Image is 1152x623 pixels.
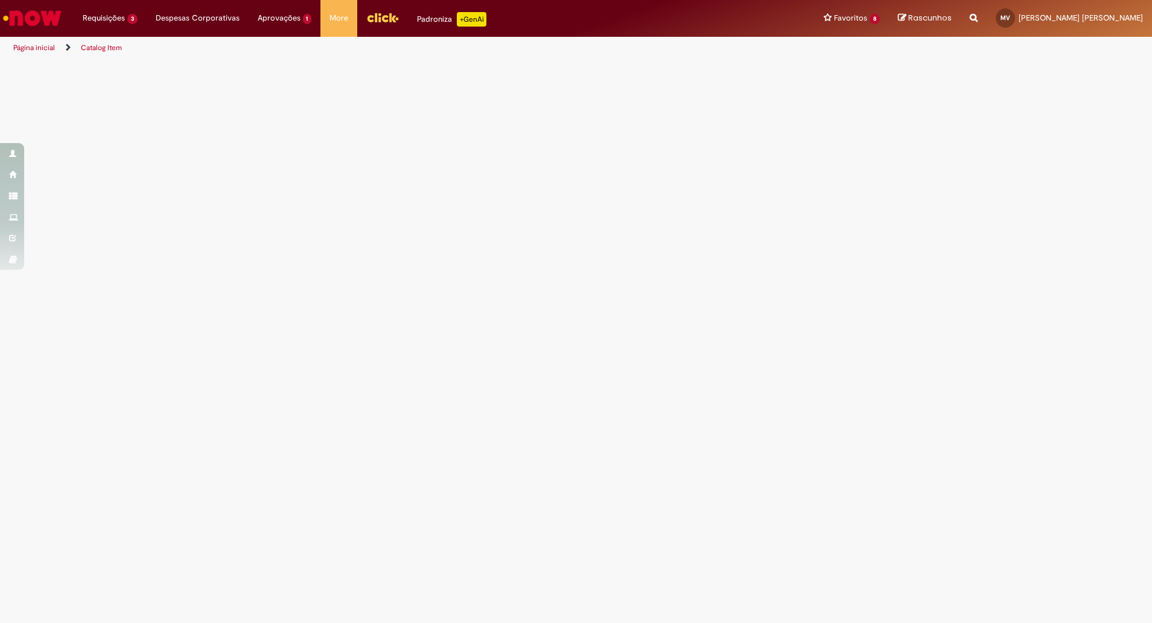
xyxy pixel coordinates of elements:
[156,12,240,24] span: Despesas Corporativas
[898,13,952,24] a: Rascunhos
[908,12,952,24] span: Rascunhos
[127,14,138,24] span: 3
[834,12,867,24] span: Favoritos
[457,12,486,27] p: +GenAi
[417,12,486,27] div: Padroniza
[329,12,348,24] span: More
[81,43,122,53] a: Catalog Item
[9,37,759,59] ul: Trilhas de página
[83,12,125,24] span: Requisições
[1,6,63,30] img: ServiceNow
[366,8,399,27] img: click_logo_yellow_360x200.png
[13,43,55,53] a: Página inicial
[258,12,301,24] span: Aprovações
[303,14,312,24] span: 1
[1019,13,1143,23] span: [PERSON_NAME] [PERSON_NAME]
[1001,14,1010,22] span: MV
[870,14,880,24] span: 8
